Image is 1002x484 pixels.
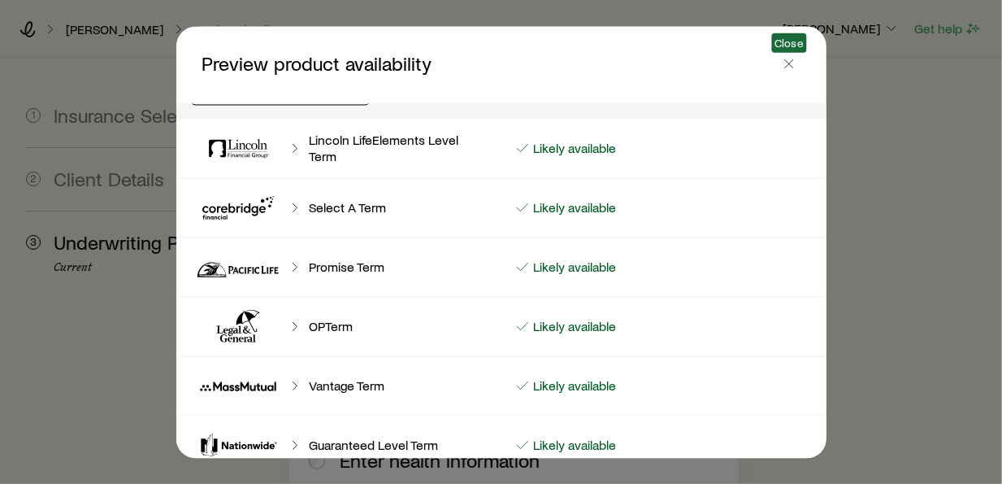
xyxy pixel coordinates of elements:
p: Guaranteed Level Term [310,437,439,453]
p: Likely available [534,259,617,275]
p: Preview product availability [202,52,778,76]
span: Close [774,36,804,49]
p: Promise Term [310,259,385,275]
p: Likely available [534,140,617,156]
p: OPTerm [310,318,354,334]
p: Likely available [534,377,617,394]
p: Lincoln LifeElements Level Term [310,132,488,164]
p: Vantage Term [310,377,385,394]
p: Likely available [534,199,617,216]
p: Likely available [534,437,617,453]
p: Select A Term [310,199,387,216]
p: Likely available [534,318,617,334]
